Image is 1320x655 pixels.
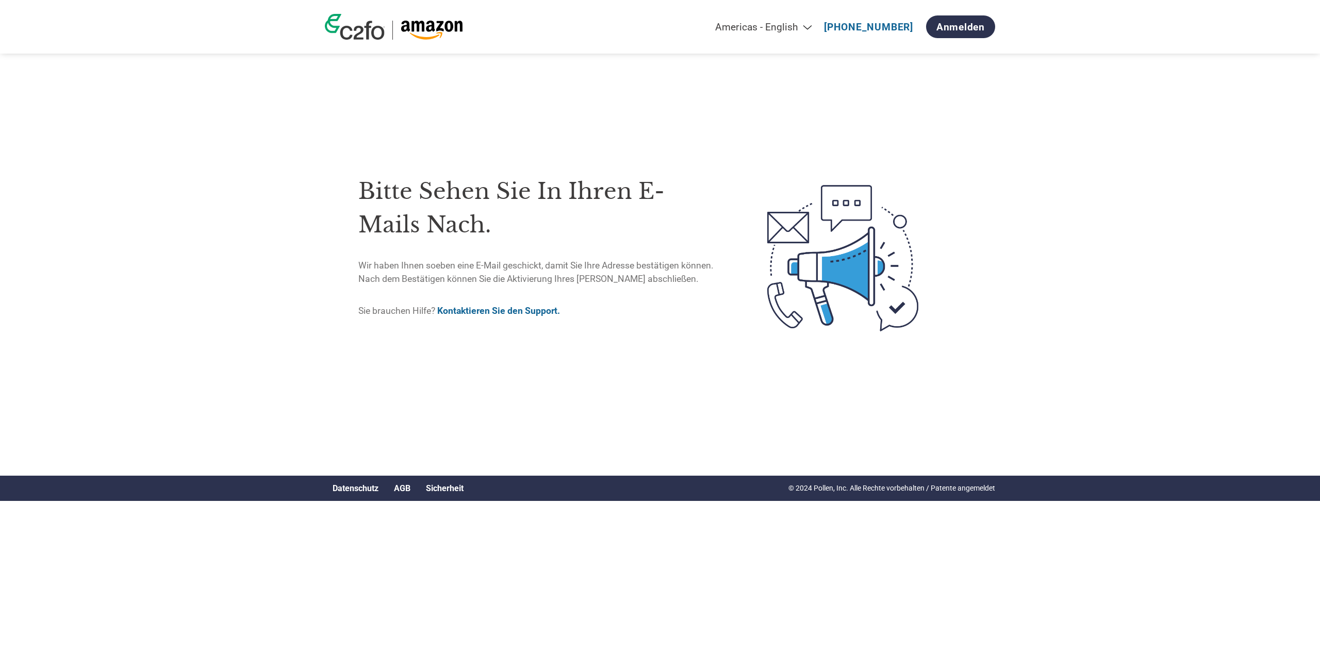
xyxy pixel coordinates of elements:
[426,483,464,493] a: Sicherheit
[926,15,995,38] a: Anmelden
[325,14,385,40] img: c2fo logo
[358,259,724,286] p: Wir haben Ihnen soeben eine E-Mail geschickt, damit Sie Ihre Adresse bestätigen können. Nach dem ...
[788,483,995,494] p: © 2024 Pollen, Inc. Alle Rechte vorbehalten / Patente angemeldet
[394,483,410,493] a: AGB
[401,21,463,40] img: Amazon
[437,306,560,316] a: Kontaktieren Sie den Support.
[333,483,378,493] a: Datenschutz
[724,166,962,350] img: open-email
[358,175,724,241] h1: Bitte sehen Sie in Ihren E-Mails nach.
[358,304,724,317] p: Sie brauchen Hilfe?
[824,21,913,33] a: [PHONE_NUMBER]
